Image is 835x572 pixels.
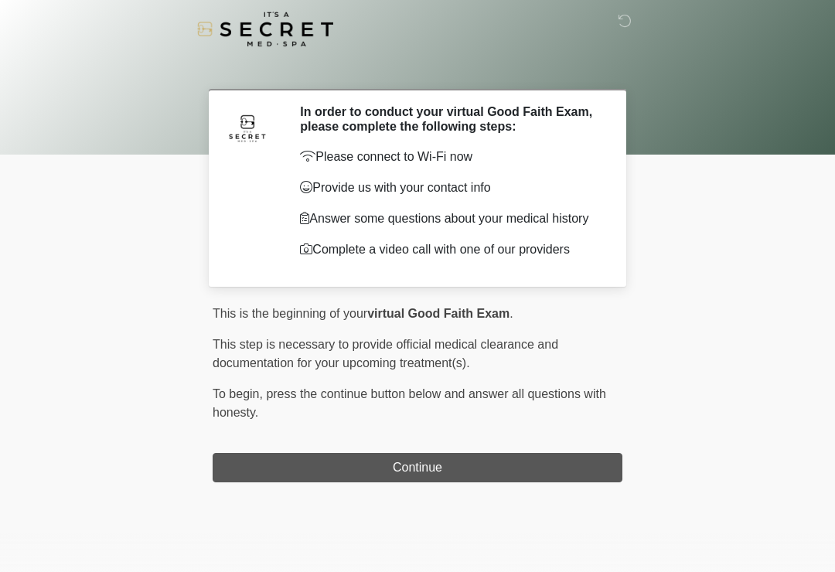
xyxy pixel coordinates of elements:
h2: In order to conduct your virtual Good Faith Exam, please complete the following steps: [300,104,599,134]
span: . [510,307,513,320]
span: This is the beginning of your [213,307,367,320]
button: Continue [213,453,622,482]
p: Provide us with your contact info [300,179,599,197]
p: Complete a video call with one of our providers [300,240,599,259]
span: To begin, [213,387,266,400]
span: press the continue button below and answer all questions with honesty. [213,387,606,419]
strong: virtual Good Faith Exam [367,307,510,320]
p: Please connect to Wi-Fi now [300,148,599,166]
img: It's A Secret Med Spa Logo [197,12,333,46]
h1: ‎ ‎ [201,56,634,83]
img: Agent Avatar [224,104,271,151]
span: This step is necessary to provide official medical clearance and documentation for your upcoming ... [213,338,558,369]
p: Answer some questions about your medical history [300,209,599,228]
